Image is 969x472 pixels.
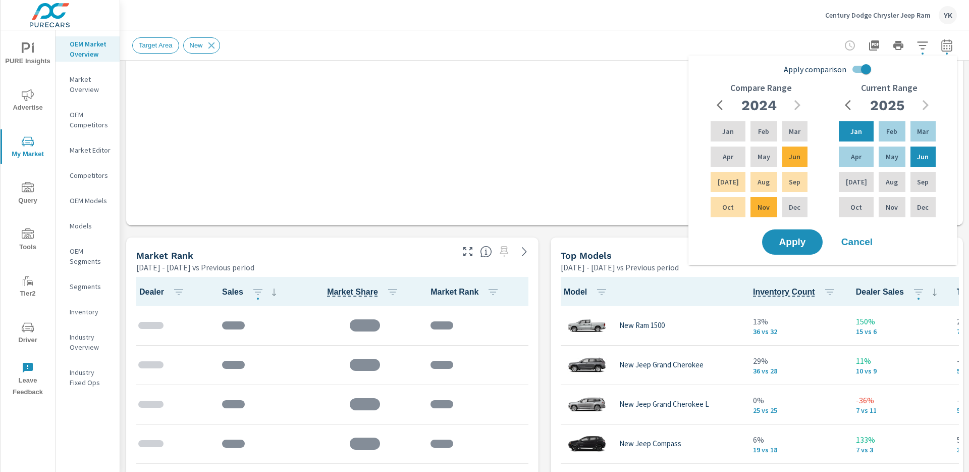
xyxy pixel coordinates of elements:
span: Model [564,286,612,298]
div: Models [56,218,120,233]
p: 133% [856,434,941,446]
div: OEM Competitors [56,107,120,132]
div: Industry Fixed Ops [56,365,120,390]
p: Sep [917,177,929,187]
p: May [758,152,770,162]
span: Market Rank [430,286,503,298]
button: Make Fullscreen [460,244,476,260]
button: Cancel [827,229,887,255]
p: Century Dodge Chrysler Jeep Ram [825,11,931,20]
a: See more details in report [516,244,532,260]
span: Dealer Sales / Total Market Sales. [Market = within dealer PMA (or 60 miles if no PMA is defined)... [327,286,378,298]
button: Print Report [888,35,908,56]
span: Market Rank shows you how you rank, in terms of sales, to other dealerships in your market. “Mark... [480,246,492,258]
span: Market Share [327,286,403,298]
button: Apply Filters [912,35,933,56]
span: Leave Feedback [4,362,52,398]
p: Feb [886,126,897,136]
div: New [183,37,220,54]
p: 10 vs 9 [856,367,941,375]
p: Jun [917,152,929,162]
p: Market Overview [70,74,112,95]
p: 11% [856,355,941,367]
p: 36 vs 28 [753,367,840,375]
p: 6% [753,434,840,446]
p: 15 vs 6 [856,327,941,336]
span: Inventory Count [753,286,840,298]
h6: Compare Range [730,83,792,93]
p: [DATE] [846,177,867,187]
div: Industry Overview [56,329,120,355]
h2: 2024 [741,97,777,114]
h5: Market Rank [136,250,193,261]
p: Oct [850,202,862,212]
p: Sep [789,177,800,187]
p: OEM Segments [70,246,112,266]
p: New Jeep Grand Cherokee [619,360,704,369]
p: Mar [789,126,800,136]
p: OEM Market Overview [70,39,112,59]
p: Industry Fixed Ops [70,367,112,388]
p: Jan [850,126,862,136]
p: Dec [789,202,800,212]
div: Market Editor [56,143,120,158]
p: [DATE] - [DATE] vs Previous period [136,261,254,273]
img: glamour [567,429,607,459]
span: Advertise [4,89,52,114]
p: Industry Overview [70,332,112,352]
span: Dealer [139,286,189,298]
button: Apply [762,229,823,255]
div: YK [939,6,957,24]
span: Cancel [837,238,877,247]
p: Segments [70,281,112,292]
div: Competitors [56,168,120,183]
p: Aug [758,177,770,187]
div: Segments [56,279,120,294]
button: "Export Report to PDF" [864,35,884,56]
p: 7 vs 3 [856,446,941,454]
span: Tier2 [4,275,52,300]
img: glamour [567,350,607,380]
span: PURE Insights [4,42,52,67]
h6: Current Range [861,83,918,93]
p: 150% [856,315,941,327]
p: 25 vs 25 [753,406,840,414]
div: nav menu [1,30,55,402]
p: Nov [886,202,898,212]
p: Apr [723,152,733,162]
p: Mar [917,126,929,136]
p: Competitors [70,170,112,180]
h5: Top Models [561,250,612,261]
span: Select a preset date range to save this widget [496,244,512,260]
div: Inventory [56,304,120,319]
p: Apr [851,152,862,162]
img: glamour [567,310,607,341]
p: Feb [758,126,769,136]
p: Jun [789,152,800,162]
p: Models [70,221,112,231]
p: New Ram 1500 [619,321,665,330]
span: Query [4,182,52,207]
span: Target Area [133,41,179,49]
span: Apply comparison [784,63,846,75]
p: 0% [753,394,840,406]
span: New [184,41,209,49]
button: Select Date Range [937,35,957,56]
div: Market Overview [56,72,120,97]
p: [DATE] [718,177,739,187]
img: glamour [567,389,607,419]
span: Driver [4,321,52,346]
p: 13% [753,315,840,327]
p: Inventory [70,307,112,317]
p: May [886,152,898,162]
span: My Market [4,135,52,160]
p: Oct [722,202,734,212]
p: 7 vs 11 [856,406,941,414]
div: OEM Market Overview [56,36,120,62]
p: 36 vs 32 [753,327,840,336]
p: Dec [917,202,929,212]
p: OEM Competitors [70,110,112,130]
div: OEM Segments [56,244,120,269]
p: OEM Models [70,196,112,206]
div: OEM Models [56,193,120,208]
